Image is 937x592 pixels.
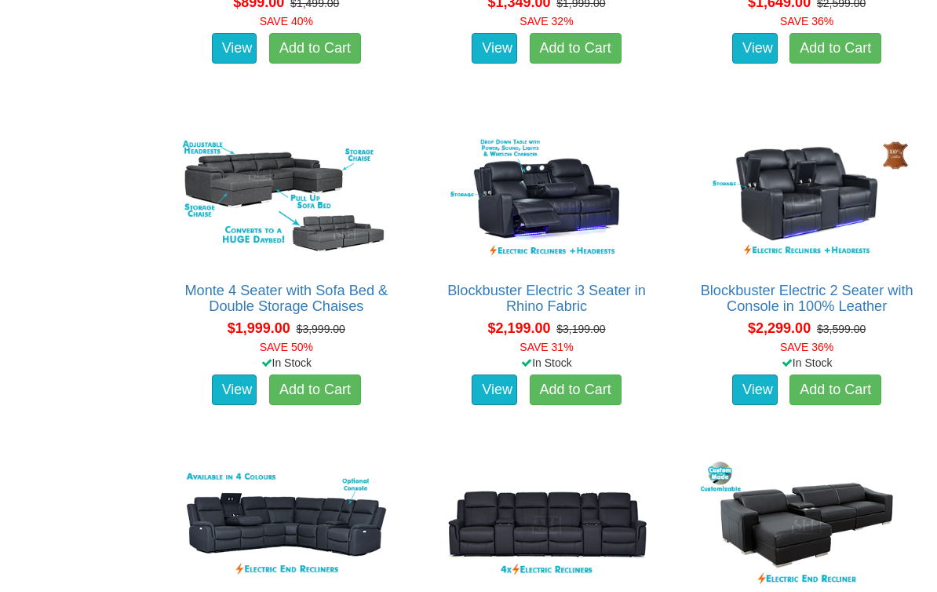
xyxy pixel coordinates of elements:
a: Add to Cart [530,375,622,406]
font: SAVE 36% [780,341,833,353]
font: SAVE 32% [520,15,573,27]
del: $3,199.00 [556,323,605,335]
a: Monte 4 Seater with Sofa Bed & Double Storage Chaises [184,283,388,314]
a: Blockbuster Electric 2 Seater with Console in 100% Leather [701,283,913,314]
span: $2,299.00 [748,320,811,336]
a: Add to Cart [269,33,361,64]
del: $3,599.00 [817,323,866,335]
a: View [472,375,517,406]
a: Blockbuster Electric 3 Seater in Rhino Fabric [447,283,646,314]
img: Blockbuster Electric 3 Seater in Rhino Fabric [437,132,657,267]
span: $2,199.00 [487,320,550,336]
img: Monte 4 Seater with Sofa Bed & Double Storage Chaises [177,132,396,267]
a: Add to Cart [269,375,361,406]
a: View [732,33,778,64]
font: SAVE 50% [260,341,313,353]
font: SAVE 31% [520,341,573,353]
font: SAVE 36% [780,15,833,27]
a: View [472,33,517,64]
div: In Stock [685,355,928,371]
div: In Stock [425,355,669,371]
span: $1,999.00 [228,320,290,336]
font: SAVE 40% [260,15,313,27]
a: View [212,33,257,64]
div: In Stock [165,355,408,371]
a: View [212,375,257,406]
a: View [732,375,778,406]
a: Add to Cart [789,33,881,64]
a: Add to Cart [530,33,622,64]
a: Add to Cart [789,375,881,406]
del: $3,999.00 [297,323,345,335]
img: Blockbuster Electric 2 Seater with Console in 100% Leather [697,132,917,267]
